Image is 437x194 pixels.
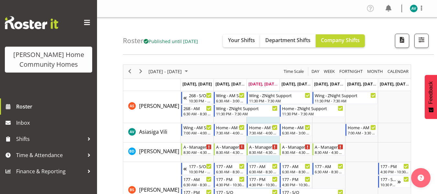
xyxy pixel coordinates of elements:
div: 10:30 PM - 6:30 AM [189,169,212,174]
span: [DATE] - [DATE] [148,67,182,75]
button: Filter Shifts [414,34,429,48]
div: Home - ZNight Support [282,105,343,111]
div: Asiasiga Vili"s event - Home - AM Support 3 Begin From Tuesday, October 7, 2025 at 7:30:00 AM GMT... [214,124,246,136]
div: 177 - PM [282,176,311,182]
span: [DATE], [DATE] [215,81,245,87]
div: Billie Sothern"s event - 177 - PM Begin From Sunday, October 12, 2025 at 4:30:00 PM GMT+13:00 End... [378,163,410,175]
div: 4:30 PM - 10:30 PM [249,182,278,187]
button: Previous [126,67,134,75]
div: [PERSON_NAME] Home Community Homes [11,50,86,69]
a: [PERSON_NAME] [139,147,179,155]
div: Billie Sothern"s event - 177 - S/O Begin From Sunday, October 12, 2025 at 10:30:00 PM GMT+13:00 E... [378,176,410,188]
div: 177 - PM [216,176,245,182]
span: Company Shifts [321,37,360,44]
div: Billie Sothern"s event - 177 - PM Begin From Thursday, October 9, 2025 at 4:30:00 PM GMT+13:00 En... [280,176,312,188]
div: 177 - S/O [380,176,398,182]
div: 8:30 AM - 4:30 PM [315,150,343,155]
a: [PERSON_NAME] [139,186,179,194]
span: Department Shifts [265,37,311,44]
span: Week [323,67,335,75]
div: Asiasiga Vili"s event - Home - AM Support 1 Begin From Saturday, October 11, 2025 at 7:00:00 AM G... [345,124,378,136]
div: 11:30 PM - 7:30 AM [315,98,376,103]
div: A - Manager [315,143,343,150]
div: Wing - ZNight Support [249,92,310,98]
button: Fortnight [338,67,364,75]
a: Asiasiga Vili [139,128,167,136]
div: 11:30 PM - 7:30 AM [249,98,310,103]
div: Asiasiga Vili"s event - Home - AM Support 3 Begin From Wednesday, October 8, 2025 at 7:30:00 AM G... [247,124,279,136]
div: Asiasiga Vili"s event - Home - AM Support 2 Begin From Thursday, October 9, 2025 at 6:30:00 AM GM... [280,124,312,136]
button: Department Shifts [260,34,316,47]
div: 6:30 AM - 8:30 AM [183,182,212,187]
div: 8:30 AM - 4:30 PM [249,150,278,155]
div: Billie Sothern"s event - 177 - PM Begin From Tuesday, October 7, 2025 at 4:30:00 PM GMT+13:00 End... [214,176,246,188]
div: Arshdeep Singh"s event - Wing - ZNight Support Begin From Friday, October 10, 2025 at 11:30:00 PM... [312,92,377,104]
div: Billie Sothern"s event - 177 - AM Begin From Monday, October 6, 2025 at 6:30:00 AM GMT+13:00 Ends... [181,176,213,188]
div: Arshdeep Singh"s event - Wing - ZNight Support Begin From Wednesday, October 8, 2025 at 11:30:00 ... [247,92,312,104]
div: Billie Sothern"s event - 177 - PM Begin From Wednesday, October 8, 2025 at 4:30:00 PM GMT+13:00 E... [247,176,279,188]
div: 177 - PM [249,176,278,182]
td: Arshdeep Singh resource [123,91,181,123]
div: A - Manager [216,143,245,150]
div: next period [135,65,146,78]
div: 7:30 AM - 4:00 PM [249,130,278,135]
div: 8:30 AM - 4:30 PM [216,150,245,155]
div: Billie Sothern"s event - 177 - S/O Begin From Sunday, October 5, 2025 at 10:30:00 PM GMT+13:00 En... [181,163,213,175]
div: Home - AM Support 3 [216,124,245,131]
div: October 06 - 12, 2025 [146,65,192,78]
div: Billie Sothern"s event - 177 - AM Begin From Tuesday, October 7, 2025 at 6:30:00 AM GMT+13:00 End... [214,163,246,175]
button: Next [137,67,145,75]
div: 6:30 AM - 3:00 PM [282,130,311,135]
div: 177 - AM [216,163,245,169]
div: 177 - AM [249,163,278,169]
div: 268 - S/O [189,92,212,98]
div: Wing - ZNight Support [216,105,277,111]
div: 10:30 PM - 6:30 AM [189,98,212,103]
div: Billie Sothern"s event - 177 - AM Begin From Friday, October 10, 2025 at 6:30:00 AM GMT+13:00 End... [312,163,345,175]
button: Your Shifts [223,34,260,47]
span: Roster [16,102,94,111]
div: 7:00 AM - 4:00 PM [183,130,212,135]
div: Barbara Dunlop"s event - A - Manager Begin From Wednesday, October 8, 2025 at 8:30:00 AM GMT+13:0... [247,143,279,155]
div: 177 - AM [282,163,311,169]
div: Billie Sothern"s event - 177 - AM Begin From Thursday, October 9, 2025 at 6:30:00 AM GMT+13:00 En... [280,163,312,175]
div: 6:30 AM - 8:30 AM [249,169,278,174]
button: October 2025 [147,67,191,75]
img: asiasiga-vili8528.jpg [410,5,418,12]
div: Barbara Dunlop"s event - A - Manager Begin From Monday, October 6, 2025 at 8:30:00 AM GMT+13:00 E... [181,143,213,155]
div: Home - AM Support 2 [282,124,311,131]
div: 177 - AM [183,176,212,182]
span: Feedback [428,81,434,104]
div: Barbara Dunlop"s event - A - Manager Begin From Friday, October 10, 2025 at 8:30:00 AM GMT+13:00 ... [312,143,345,155]
button: Month [387,67,410,75]
div: A - Manager [249,143,278,150]
span: Finance & Reporting [16,166,84,176]
div: Home - AM Support 3 [249,124,278,131]
div: 177 - S/O [189,163,212,169]
div: 6:30 AM - 8:30 AM [282,169,311,174]
div: 8:30 AM - 4:30 PM [183,150,212,155]
div: 7:00 AM - 3:30 PM [348,130,376,135]
div: 6:30 AM - 3:00 PM [216,98,245,103]
div: Wing - AM Support 1 [216,92,245,98]
div: Home - AM Support 1 [348,124,376,131]
button: Download a PDF of the roster according to the set date range. [395,34,409,48]
span: [DATE], [DATE] [281,81,311,87]
span: calendar [387,67,409,75]
div: 268 - AM [183,105,212,111]
span: [DATE], [DATE] [380,81,409,87]
span: [DATE], [DATE] [314,81,344,87]
div: Barbara Dunlop"s event - A - Manager Begin From Thursday, October 9, 2025 at 8:30:00 AM GMT+13:00... [280,143,312,155]
span: Shifts [16,134,84,144]
span: Your Shifts [228,37,255,44]
div: Asiasiga Vili"s event - Wing - AM Support 2 Begin From Monday, October 6, 2025 at 7:00:00 AM GMT+... [181,124,213,136]
div: 6:30 AM - 8:30 AM [183,111,212,116]
span: Month [366,67,384,75]
span: Inbox [16,118,94,128]
div: Arshdeep Singh"s event - 268 - S/O Begin From Sunday, October 5, 2025 at 10:30:00 PM GMT+13:00 En... [181,92,213,104]
div: Wing - ZNight Support [315,92,376,98]
div: Barbara Dunlop"s event - A - Manager Begin From Tuesday, October 7, 2025 at 8:30:00 AM GMT+13:00 ... [214,143,246,155]
div: A - Manager [282,143,311,150]
div: 177 - AM [315,163,343,169]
